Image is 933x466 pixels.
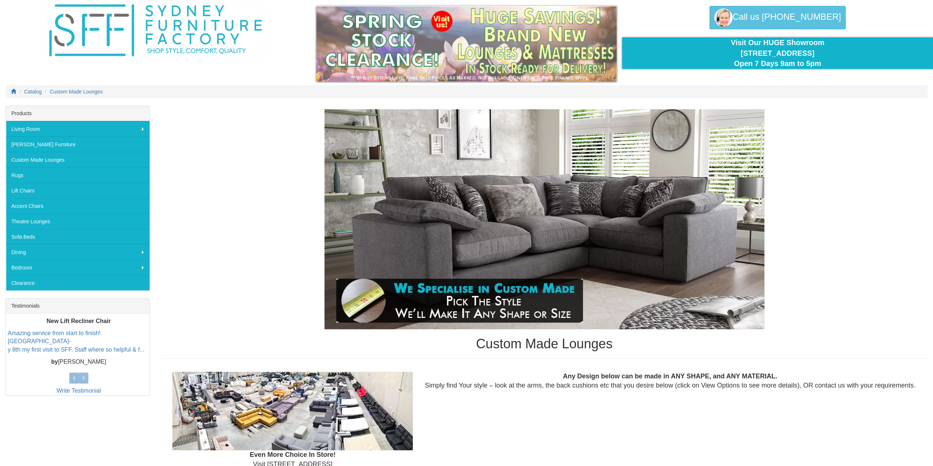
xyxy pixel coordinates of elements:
[6,167,150,183] a: Rugs
[161,337,928,351] h1: Custom Made Lounges
[6,183,150,198] a: Lift Chairs
[172,372,413,451] img: Showroom
[6,213,150,229] a: Theatre Lounges
[6,298,150,313] div: Testimonials
[563,373,777,380] b: Any Design below can be made in ANY SHAPE, and ANY MATERIAL.
[250,451,335,458] b: Even More Choice In Store!
[6,198,150,213] a: Accent Chairs
[6,260,150,275] a: Bedroom
[6,275,150,290] a: Clearance
[8,330,144,353] a: Amazing service from start to finish! [GEOGRAPHIC_DATA]-y 8th my first visit to SFF. Staff where ...
[628,37,928,69] div: Visit Our HUGE Showroom [STREET_ADDRESS] Open 7 Days 9am to 5pm
[56,388,101,394] a: Write Testimonial
[6,106,150,121] div: Products
[24,89,42,95] a: Catalog
[418,372,922,390] div: Simply find Your style – look at the arms, the back cushions etc that you desire below (click on ...
[8,358,150,366] p: [PERSON_NAME]
[6,121,150,136] a: Living Room
[324,109,764,329] img: Custom Made Lounges
[6,229,150,244] a: Sofa Beds
[6,244,150,260] a: Dining
[6,136,150,152] a: [PERSON_NAME] Furniture
[6,152,150,167] a: Custom Made Lounges
[47,318,111,324] b: New Lift Recliner Chair
[51,359,58,365] b: by
[45,2,265,59] img: Sydney Furniture Factory
[50,89,103,95] a: Custom Made Lounges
